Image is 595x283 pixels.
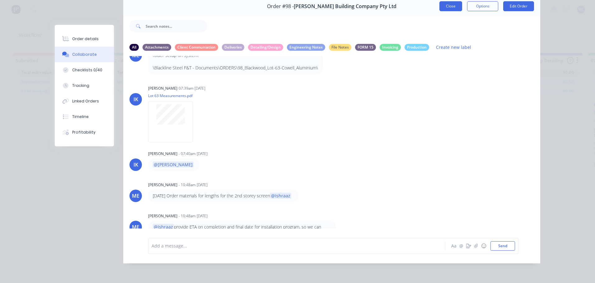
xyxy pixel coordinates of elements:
[55,31,114,47] button: Order details
[248,44,283,51] div: Detailing/Design
[405,44,429,51] div: Production
[148,182,177,188] div: [PERSON_NAME]
[134,96,138,103] div: IK
[72,67,102,73] div: Checklists 0/40
[134,161,138,168] div: IK
[179,151,208,157] div: - 07:40am [DATE]
[329,44,351,51] div: File Notes
[153,162,194,167] span: @[PERSON_NAME]
[146,20,207,32] input: Search notes...
[55,125,114,140] button: Profitability
[55,47,114,62] button: Collaborate
[132,192,139,200] div: ME
[267,3,294,9] span: Order #98 -
[270,193,291,199] span: @Ishraaz
[148,93,199,98] p: Lot 63 Measurements.pdf
[72,36,99,42] div: Order details
[490,241,515,251] button: Send
[72,98,99,104] div: Linked Orders
[450,242,457,250] button: Aa
[503,1,534,11] button: Edit Order
[179,86,205,91] div: 07:39am [DATE]
[480,242,487,250] button: ☺
[153,65,318,71] p: \Blackline Steel F&T - Documents\ORDERS\98_Blackwood_Lot-63-Cowell_Aluminium\
[55,62,114,78] button: Checklists 0/40
[72,114,89,120] div: Timeline
[55,93,114,109] button: Linked Orders
[457,242,465,250] button: @
[72,130,96,135] div: Profitability
[153,224,331,237] p: provide ETA on completion and final date for installation program, so we can advise [PERSON_NAME]
[55,109,114,125] button: Timeline
[143,44,171,51] div: Attachments
[129,44,139,51] div: All
[222,44,244,51] div: Deliveries
[72,52,97,57] div: Collaborate
[179,182,208,188] div: - 10:48am [DATE]
[179,213,208,219] div: - 10:48am [DATE]
[153,193,294,199] p: [DATE] Order materials for lengths for the 2nd storey screen
[148,86,177,91] div: [PERSON_NAME]
[355,44,376,51] div: FORM 15
[380,44,401,51] div: Invoicing
[55,78,114,93] button: Tracking
[439,1,462,11] button: Close
[72,83,89,88] div: Tracking
[148,151,177,157] div: [PERSON_NAME]
[148,213,177,219] div: [PERSON_NAME]
[433,43,475,51] button: Create new label
[153,224,174,230] span: @Ishraaz
[467,1,498,11] button: Options
[132,223,139,231] div: ME
[287,44,325,51] div: Engineering Notes
[175,44,218,51] div: Client Communiation
[294,3,396,9] span: [PERSON_NAME] Building Company Pty Ltd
